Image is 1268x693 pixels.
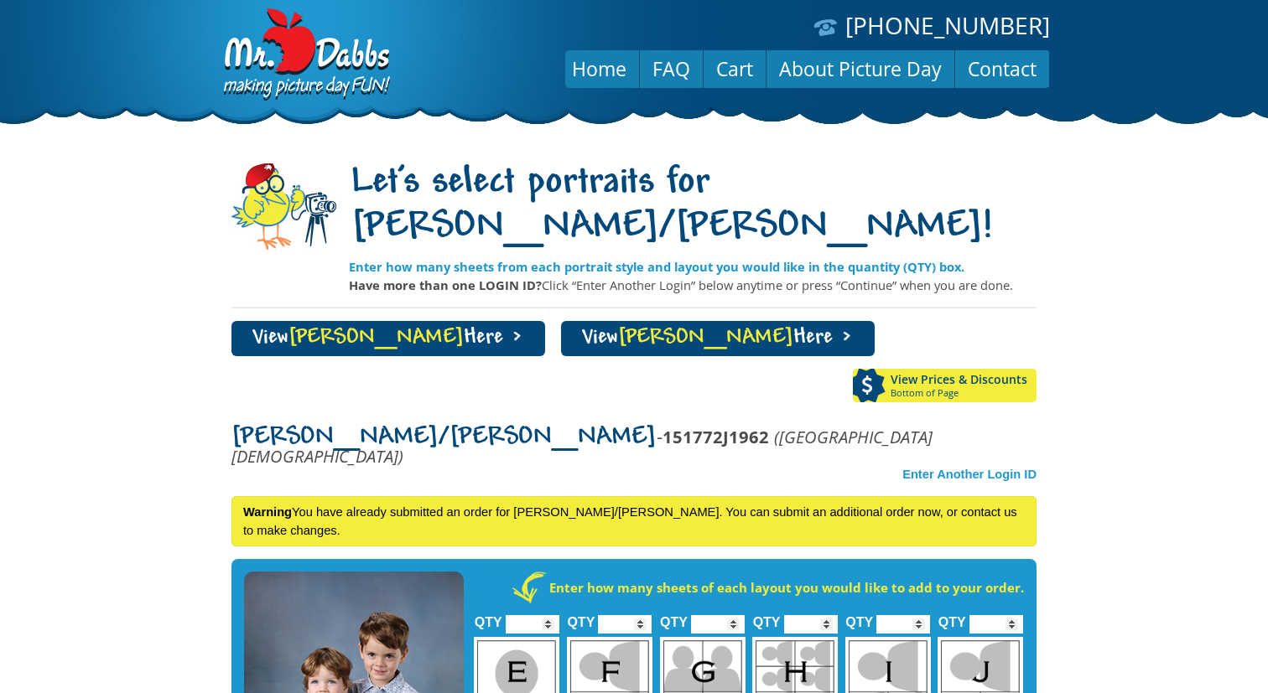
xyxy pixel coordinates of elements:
em: ([GEOGRAPHIC_DATA][DEMOGRAPHIC_DATA]) [231,425,933,468]
span: [PERSON_NAME] [288,327,464,349]
a: Home [559,49,639,89]
img: Dabbs Company [218,8,392,102]
p: - [231,427,1037,465]
a: Cart [704,49,766,89]
div: You have already submitted an order for [PERSON_NAME]/[PERSON_NAME]. You can submit an additional... [231,496,1037,546]
label: QTY [938,597,966,638]
span: [PERSON_NAME]/[PERSON_NAME] [231,424,657,451]
a: Enter Another Login ID [902,468,1037,481]
p: Click “Enter Another Login” below anytime or press “Continue” when you are done. [349,276,1037,294]
a: View[PERSON_NAME]Here > [561,321,875,356]
span: Bottom of Page [891,388,1037,398]
img: camera-mascot [231,163,336,250]
span: [PERSON_NAME] [618,327,793,349]
label: QTY [475,597,502,638]
strong: Enter how many sheets from each portrait style and layout you would like in the quantity (QTY) box. [349,258,964,275]
label: QTY [753,597,781,638]
strong: Have more than one LOGIN ID? [349,277,542,293]
a: View[PERSON_NAME]Here > [231,321,545,356]
a: Contact [955,49,1049,89]
strong: 151772J1962 [663,425,769,448]
a: FAQ [640,49,703,89]
strong: Enter how many sheets of each layout you would like to add to your order. [549,579,1024,596]
a: About Picture Day [767,49,954,89]
a: View Prices & DiscountsBottom of Page [853,369,1037,402]
strong: Warning [243,505,292,519]
a: [PHONE_NUMBER] [845,9,1050,41]
h1: Let's select portraits for [PERSON_NAME]/[PERSON_NAME]! [349,162,1037,251]
label: QTY [845,597,873,638]
label: QTY [660,597,688,638]
label: QTY [567,597,595,638]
